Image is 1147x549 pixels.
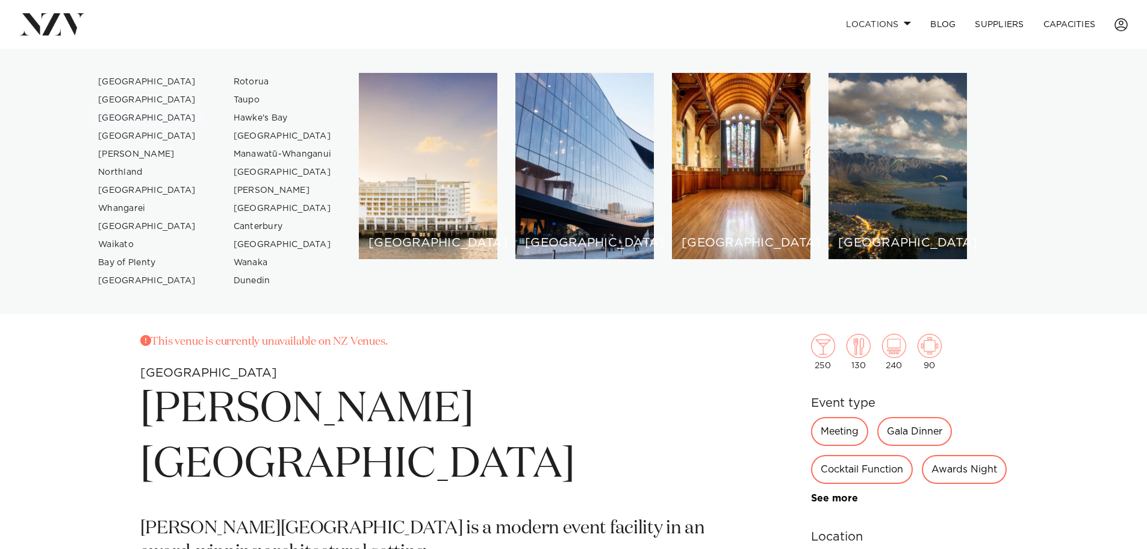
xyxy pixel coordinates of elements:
[811,455,913,484] div: Cocktail Function
[89,218,206,236] a: [GEOGRAPHIC_DATA]
[89,73,206,91] a: [GEOGRAPHIC_DATA]
[224,199,341,218] a: [GEOGRAPHIC_DATA]
[811,417,868,446] div: Meeting
[224,181,341,199] a: [PERSON_NAME]
[836,11,921,37] a: Locations
[847,334,871,358] img: dining.png
[838,237,957,249] h6: [GEOGRAPHIC_DATA]
[89,199,206,218] a: Whangarei
[682,237,801,249] h6: [GEOGRAPHIC_DATA]
[811,528,1007,546] h6: Location
[89,109,206,127] a: [GEOGRAPHIC_DATA]
[224,254,341,272] a: Wanaka
[224,73,341,91] a: Rotorua
[224,163,341,181] a: [GEOGRAPHIC_DATA]
[89,145,206,163] a: [PERSON_NAME]
[918,334,942,358] img: meeting.png
[224,109,341,127] a: Hawke's Bay
[811,394,1007,412] h6: Event type
[811,334,835,370] div: 250
[140,367,277,379] small: [GEOGRAPHIC_DATA]
[921,11,965,37] a: BLOG
[882,334,906,358] img: theatre.png
[140,334,726,351] p: This venue is currently unavailable on NZ Venues.
[828,73,967,259] a: Queenstown venues [GEOGRAPHIC_DATA]
[89,236,206,254] a: Waikato
[224,145,341,163] a: Manawatū-Whanganui
[19,13,85,35] img: nzv-logo.png
[140,382,726,493] h1: [PERSON_NAME][GEOGRAPHIC_DATA]
[877,417,952,446] div: Gala Dinner
[89,91,206,109] a: [GEOGRAPHIC_DATA]
[525,237,644,249] h6: [GEOGRAPHIC_DATA]
[224,91,341,109] a: Taupo
[965,11,1033,37] a: SUPPLIERS
[918,334,942,370] div: 90
[359,73,497,259] a: Auckland venues [GEOGRAPHIC_DATA]
[89,127,206,145] a: [GEOGRAPHIC_DATA]
[224,218,341,236] a: Canterbury
[811,334,835,358] img: cocktail.png
[672,73,810,259] a: Christchurch venues [GEOGRAPHIC_DATA]
[1034,11,1105,37] a: Capacities
[224,236,341,254] a: [GEOGRAPHIC_DATA]
[847,334,871,370] div: 130
[89,272,206,290] a: [GEOGRAPHIC_DATA]
[224,127,341,145] a: [GEOGRAPHIC_DATA]
[224,272,341,290] a: Dunedin
[89,254,206,272] a: Bay of Plenty
[882,334,906,370] div: 240
[368,237,488,249] h6: [GEOGRAPHIC_DATA]
[89,181,206,199] a: [GEOGRAPHIC_DATA]
[922,455,1007,484] div: Awards Night
[89,163,206,181] a: Northland
[515,73,654,259] a: Wellington venues [GEOGRAPHIC_DATA]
